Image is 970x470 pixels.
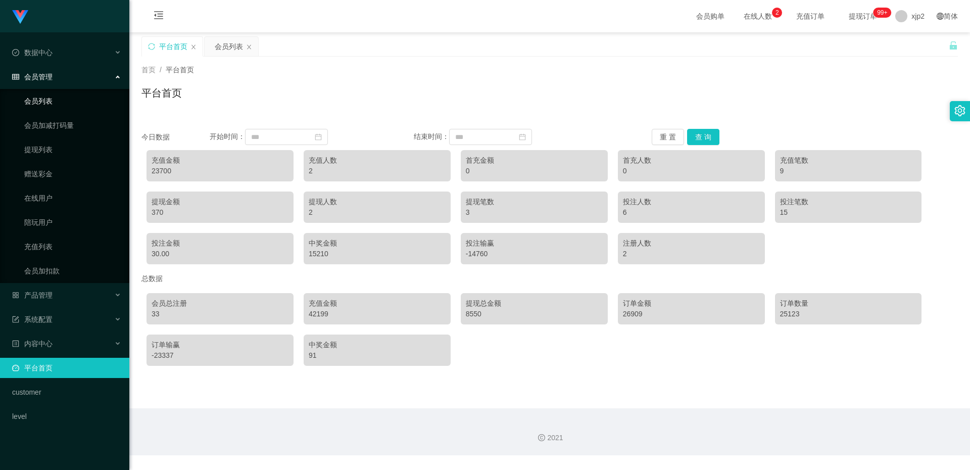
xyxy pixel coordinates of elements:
div: 6 [623,207,760,218]
div: 平台首页 [159,37,187,56]
i: 图标: profile [12,340,19,347]
div: 0 [623,166,760,176]
img: logo.9652507e.png [12,10,28,24]
span: 在线人数 [739,13,777,20]
div: 今日数据 [141,132,210,143]
a: 充值列表 [24,237,121,257]
span: 结束时间： [414,132,449,140]
div: 33 [152,309,288,319]
i: 图标: global [937,13,944,20]
div: 订单数量 [780,298,917,309]
sup: 188 [873,8,891,18]
h1: 平台首页 [141,85,182,101]
div: 首充人数 [623,155,760,166]
p: 2 [775,8,779,18]
div: 注册人数 [623,238,760,249]
button: 查 询 [687,129,719,145]
a: 提现列表 [24,139,121,160]
i: 图标: check-circle-o [12,49,19,56]
div: -23337 [152,350,288,361]
a: 在线用户 [24,188,121,208]
div: 总数据 [141,269,958,288]
span: 首页 [141,66,156,74]
div: 91 [309,350,446,361]
div: 0 [466,166,603,176]
span: 产品管理 [12,291,53,299]
div: 订单输赢 [152,340,288,350]
div: 42199 [309,309,446,319]
span: 充值订单 [791,13,830,20]
i: 图标: close [246,44,252,50]
div: 会员总注册 [152,298,288,309]
div: 370 [152,207,288,218]
a: 会员加减打码量 [24,115,121,135]
a: 陪玩用户 [24,212,121,232]
div: 25123 [780,309,917,319]
div: 2 [309,207,446,218]
button: 重 置 [652,129,684,145]
div: 提现笔数 [466,197,603,207]
div: 提现总金额 [466,298,603,309]
div: 充值笔数 [780,155,917,166]
div: 26909 [623,309,760,319]
i: 图标: sync [148,43,155,50]
span: 提现订单 [844,13,882,20]
div: 30.00 [152,249,288,259]
span: 数据中心 [12,49,53,57]
div: 投注人数 [623,197,760,207]
div: 提现人数 [309,197,446,207]
span: 平台首页 [166,66,194,74]
div: -14760 [466,249,603,259]
div: 9 [780,166,917,176]
a: level [12,406,121,427]
i: 图标: menu-fold [141,1,176,33]
i: 图标: calendar [519,133,526,140]
div: 充值人数 [309,155,446,166]
div: 2 [623,249,760,259]
i: 图标: calendar [315,133,322,140]
i: 图标: setting [954,105,965,116]
div: 投注金额 [152,238,288,249]
div: 提现金额 [152,197,288,207]
span: 会员管理 [12,73,53,81]
a: 会员加扣款 [24,261,121,281]
div: 2021 [137,433,962,443]
div: 订单金额 [623,298,760,309]
i: 图标: appstore-o [12,292,19,299]
i: 图标: copyright [538,434,545,441]
div: 15 [780,207,917,218]
div: 3 [466,207,603,218]
div: 15210 [309,249,446,259]
sup: 2 [772,8,782,18]
i: 图标: form [12,316,19,323]
a: customer [12,382,121,402]
i: 图标: close [190,44,197,50]
div: 充值金额 [152,155,288,166]
a: 赠送彩金 [24,164,121,184]
a: 会员列表 [24,91,121,111]
div: 中奖金额 [309,340,446,350]
i: 图标: unlock [949,41,958,50]
div: 首充金额 [466,155,603,166]
div: 会员列表 [215,37,243,56]
span: 开始时间： [210,132,245,140]
div: 充值金额 [309,298,446,309]
span: 系统配置 [12,315,53,323]
div: 23700 [152,166,288,176]
div: 8550 [466,309,603,319]
div: 投注输赢 [466,238,603,249]
span: 内容中心 [12,340,53,348]
span: / [160,66,162,74]
div: 中奖金额 [309,238,446,249]
div: 投注笔数 [780,197,917,207]
i: 图标: table [12,73,19,80]
a: 图标: dashboard平台首页 [12,358,121,378]
div: 2 [309,166,446,176]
